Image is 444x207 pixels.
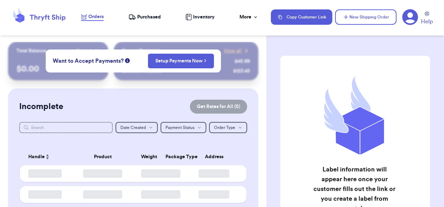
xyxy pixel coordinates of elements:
button: Get Rates for All (0) [190,100,247,114]
span: Help [421,17,433,26]
span: Payout [76,47,91,54]
p: Recent Payments [122,47,161,54]
button: Sort ascending [45,153,50,161]
div: $ 45.99 [235,58,250,65]
div: More [239,14,258,21]
h2: Incomplete [19,101,63,112]
button: New Shipping Order [335,9,397,25]
span: Order Type [214,125,235,130]
div: $ 123.45 [233,68,250,75]
p: $ 0.00 [16,63,100,75]
span: View all [224,47,242,54]
th: Package Type [161,148,186,165]
a: View all [224,47,250,54]
button: Copy Customer Link [271,9,332,25]
span: Handle [28,153,45,161]
a: Help [421,11,433,26]
th: Weight [137,148,161,165]
a: Purchased [128,14,161,21]
a: Inventory [185,14,215,21]
span: Date Created [120,125,146,130]
button: Date Created [116,122,158,133]
input: Search [19,122,113,133]
th: Address [186,148,247,165]
span: Purchased [137,14,161,21]
button: Payment Status [161,122,206,133]
a: Setup Payments Now [155,58,207,64]
a: Orders [81,13,104,21]
button: Order Type [209,122,247,133]
a: Payout [76,47,100,54]
button: Setup Payments Now [148,54,214,68]
p: Total Balance [16,47,46,54]
span: Inventory [193,14,215,21]
span: Want to Accept Payments? [53,57,124,65]
span: Payment Status [165,125,194,130]
th: Product [69,148,137,165]
span: Orders [88,13,104,20]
